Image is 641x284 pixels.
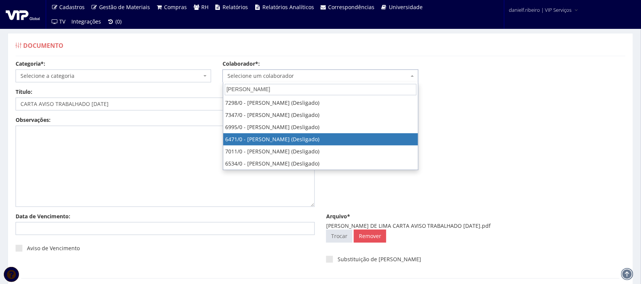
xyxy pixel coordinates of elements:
[60,18,66,25] span: TV
[6,9,40,20] img: logo
[223,121,418,133] li: 6995/0 - [PERSON_NAME] (Desligado)
[223,158,418,170] li: 6534/0 - [PERSON_NAME] (Desligado)
[16,213,70,220] label: Data de Vencimento:
[69,14,104,29] a: Integrações
[223,109,418,121] li: 7347/0 - [PERSON_NAME] (Desligado)
[16,60,45,68] label: Categoria*:
[354,230,386,243] a: Remover
[223,133,418,145] li: 6471/0 - [PERSON_NAME] (Desligado)
[328,3,375,11] span: Correspondências
[227,72,409,80] span: Selecione um colaborador
[201,3,208,11] span: RH
[72,18,101,25] span: Integrações
[60,3,85,11] span: Cadastros
[223,3,248,11] span: Relatórios
[389,3,423,11] span: Universidade
[509,6,572,14] span: danielf.ribeiro | VIP Serviços
[164,3,187,11] span: Compras
[326,213,350,220] label: Arquivo*
[16,69,211,82] span: Selecione a categoria
[223,69,418,82] span: Selecione um colaborador
[223,97,418,109] li: 7298/0 - [PERSON_NAME] (Desligado)
[23,41,63,50] span: Documento
[104,14,125,29] a: (0)
[16,116,51,124] label: Observações:
[326,222,625,230] div: [PERSON_NAME] DE LIMA CARTA AVISO TRABALHADO [DATE].pdf
[16,88,32,96] label: Título:
[326,256,421,263] label: Substituição de [PERSON_NAME]
[21,72,202,80] span: Selecione a categoria
[223,60,260,68] label: Colaborador*:
[99,3,150,11] span: Gestão de Materiais
[262,3,314,11] span: Relatórios Analíticos
[48,14,69,29] a: TV
[115,18,122,25] span: (0)
[223,145,418,158] li: 7011/0 - [PERSON_NAME] (Desligado)
[16,245,80,252] label: Aviso de Vencimento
